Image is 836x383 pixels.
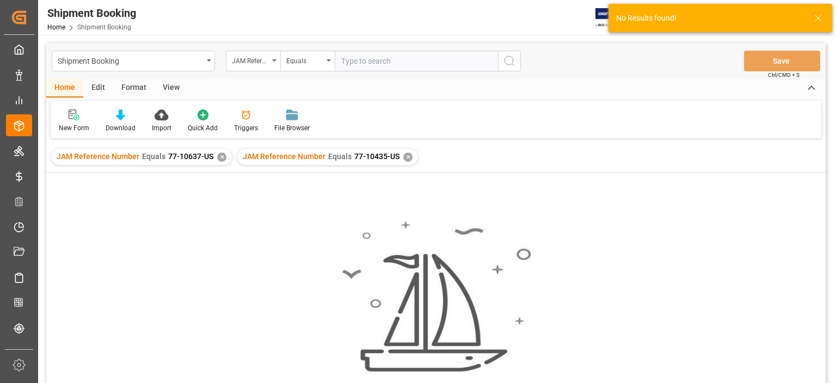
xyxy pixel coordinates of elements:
span: JAM Reference Number [57,152,139,161]
div: Quick Add [188,123,218,133]
div: ✕ [217,153,226,162]
img: smooth_sailing.jpeg [341,220,531,373]
span: Equals [142,152,165,161]
div: Edit [83,79,113,98]
span: 77-10637-US [168,152,213,161]
div: File Browser [274,123,310,133]
button: search button [498,51,521,71]
span: Equals [328,152,352,161]
div: Import [152,123,171,133]
div: Shipment Booking [47,5,136,21]
div: Download [106,123,136,133]
button: open menu [52,51,215,71]
span: JAM Reference Number [243,152,325,161]
div: Equals [286,53,323,66]
div: ✕ [403,153,413,162]
div: Format [113,79,155,98]
button: Save [744,51,820,71]
span: Ctrl/CMD + S [768,71,800,79]
div: Triggers [234,123,258,133]
input: Type to search [335,51,498,71]
div: JAM Reference Number [232,53,269,66]
img: Exertis%20JAM%20-%20Email%20Logo.jpg_1722504956.jpg [595,8,633,27]
div: No Results found! [616,13,803,24]
div: View [155,79,188,98]
button: open menu [226,51,280,71]
span: 77-10435-US [354,152,399,161]
div: Shipment Booking [58,53,203,67]
button: open menu [280,51,335,71]
a: Home [47,23,65,31]
div: Home [46,79,83,98]
div: New Form [59,123,89,133]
